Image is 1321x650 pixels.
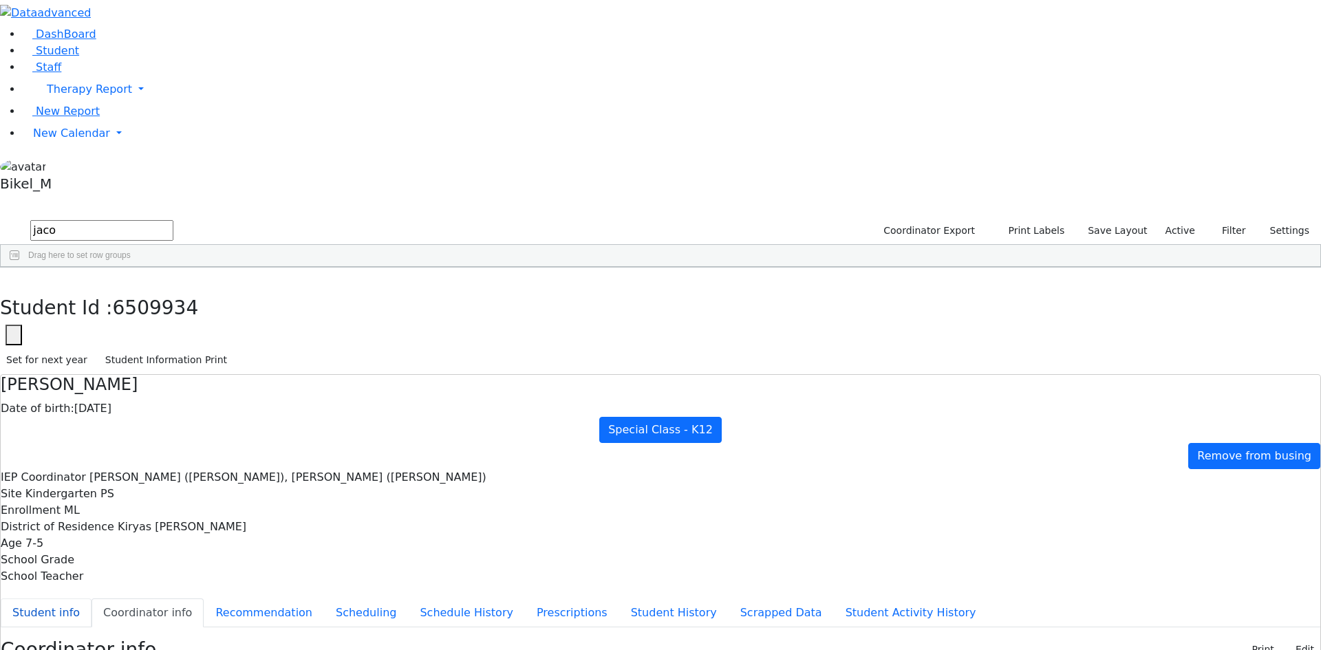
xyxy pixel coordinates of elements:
a: New Report [22,105,100,118]
span: Therapy Report [47,83,132,96]
span: Remove from busing [1197,449,1311,462]
button: Prescriptions [525,598,619,627]
span: Staff [36,61,61,74]
span: New Report [36,105,100,118]
a: Student [22,44,79,57]
span: [PERSON_NAME] ([PERSON_NAME]), [PERSON_NAME] ([PERSON_NAME]) [89,470,486,484]
button: Student Activity History [834,598,988,627]
span: Kiryas [PERSON_NAME] [118,520,246,533]
label: Active [1159,220,1201,241]
label: IEP Coordinator [1,469,86,486]
button: Recommendation [204,598,324,627]
button: Schedule History [408,598,525,627]
label: School Grade [1,552,74,568]
div: [DATE] [1,400,1320,417]
button: Coordinator info [92,598,204,627]
button: Settings [1252,220,1315,241]
label: Site [1,486,22,502]
a: Special Class - K12 [599,417,722,443]
button: Scheduling [324,598,408,627]
span: Student [36,44,79,57]
button: Student History [619,598,729,627]
button: Student Information Print [99,349,233,371]
input: Search [30,220,173,241]
span: Kindergarten PS [25,487,114,500]
button: Filter [1204,220,1252,241]
button: Scrapped Data [729,598,834,627]
h4: [PERSON_NAME] [1,375,1320,395]
a: Staff [22,61,61,74]
button: Print Labels [992,220,1071,241]
label: Age [1,535,22,552]
label: School Teacher [1,568,83,585]
a: Remove from busing [1188,443,1320,469]
span: DashBoard [36,28,96,41]
label: Date of birth: [1,400,74,417]
a: Therapy Report [22,76,1321,103]
span: ML [64,503,80,517]
a: DashBoard [22,28,96,41]
span: New Calendar [33,127,110,140]
button: Save Layout [1082,220,1153,241]
a: New Calendar [22,120,1321,147]
label: Enrollment [1,502,61,519]
span: Drag here to set row groups [28,250,131,260]
span: 6509934 [113,296,199,319]
button: Coordinator Export [874,220,981,241]
button: Student info [1,598,92,627]
span: 7-5 [25,537,43,550]
label: District of Residence [1,519,114,535]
